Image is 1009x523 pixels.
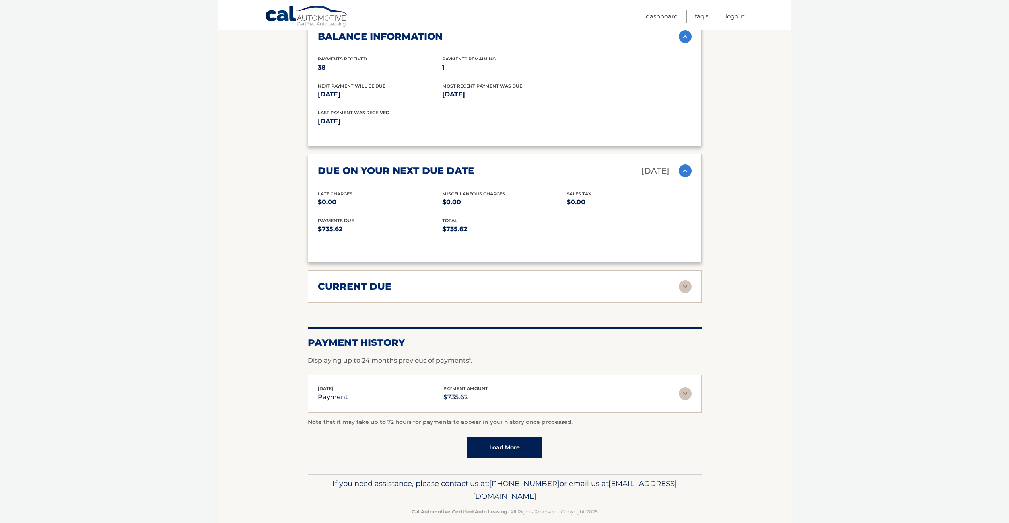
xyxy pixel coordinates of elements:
span: Payments Remaining [442,56,496,62]
span: Payments Received [318,56,367,62]
p: $735.62 [443,392,488,403]
span: Next Payment will be due [318,83,385,89]
h2: balance information [318,31,443,43]
p: $0.00 [567,197,691,208]
img: accordion-active.svg [679,164,692,177]
p: [DATE] [318,116,505,127]
p: $735.62 [442,224,567,235]
p: payment [318,392,348,403]
span: Last Payment was received [318,110,389,115]
a: Load More [467,437,542,458]
span: Miscellaneous Charges [442,191,505,197]
span: total [442,218,457,223]
p: Displaying up to 24 months previous of payments*. [308,356,702,365]
a: Logout [725,10,745,23]
img: accordion-rest.svg [679,387,692,400]
img: accordion-active.svg [679,30,692,43]
p: [DATE] [642,164,669,178]
p: 38 [318,62,442,73]
a: Cal Automotive [265,5,348,28]
h2: due on your next due date [318,165,474,177]
span: Sales Tax [567,191,591,197]
p: Note that it may take up to 72 hours for payments to appear in your history once processed. [308,418,702,427]
a: FAQ's [695,10,708,23]
img: accordion-rest.svg [679,280,692,293]
span: Payments Due [318,218,354,223]
strong: Cal Automotive Certified Auto Leasing [412,509,507,515]
span: Late Charges [318,191,352,197]
span: [PHONE_NUMBER] [489,479,560,488]
p: If you need assistance, please contact us at: or email us at [313,477,696,503]
span: Most Recent Payment Was Due [442,83,522,89]
p: $735.62 [318,224,442,235]
p: - All Rights Reserved - Copyright 2025 [313,507,696,516]
p: $0.00 [318,197,442,208]
h2: current due [318,281,391,293]
a: Dashboard [646,10,678,23]
span: payment amount [443,386,488,391]
p: [DATE] [442,89,567,100]
p: [DATE] [318,89,442,100]
p: 1 [442,62,567,73]
p: $0.00 [442,197,567,208]
span: [DATE] [318,386,333,391]
h2: Payment History [308,337,702,349]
